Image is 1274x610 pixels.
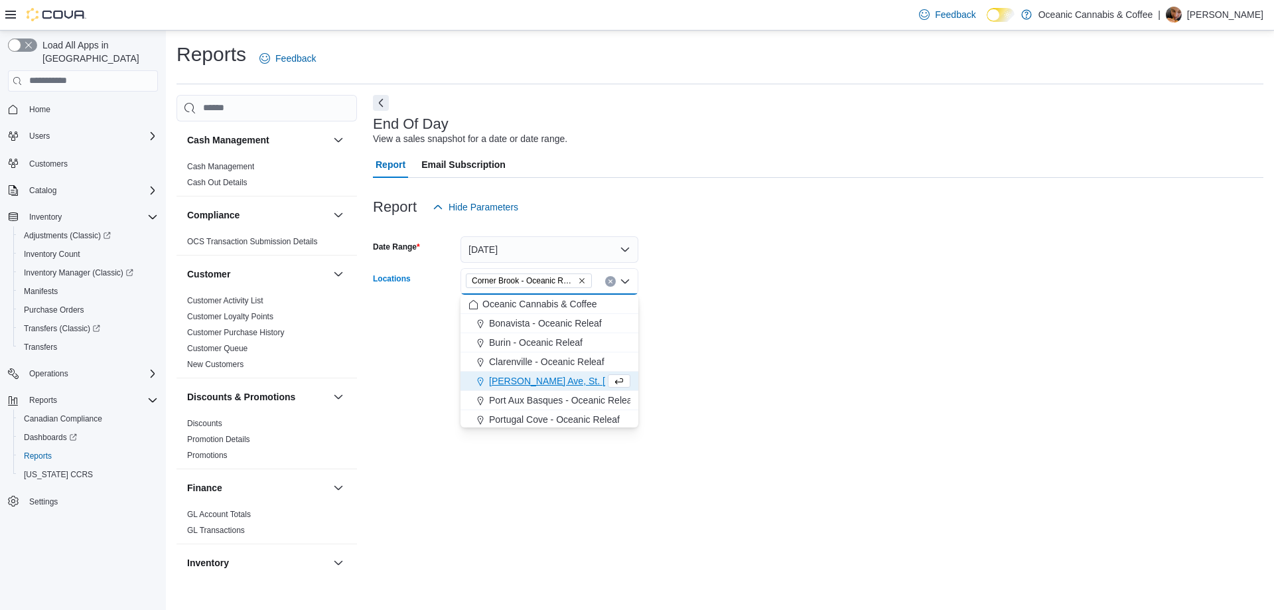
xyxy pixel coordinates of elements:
button: Compliance [330,207,346,223]
span: Bonavista - Oceanic Releaf [489,317,602,330]
a: OCS Transaction Submission Details [187,237,318,246]
span: Adjustments (Classic) [24,230,111,241]
a: Inventory Manager (Classic) [13,264,163,282]
button: Close list of options [620,276,630,287]
button: [US_STATE] CCRS [13,465,163,484]
button: Settings [3,492,163,511]
span: Customer Queue [187,343,248,354]
button: Customers [3,153,163,173]
a: Transfers [19,339,62,355]
span: Cash Out Details [187,177,248,188]
span: Users [29,131,50,141]
span: Canadian Compliance [24,414,102,424]
span: Corner Brook - Oceanic Releaf [466,273,592,288]
a: Promotions [187,451,228,460]
button: Remove Corner Brook - Oceanic Releaf from selection in this group [578,277,586,285]
button: Port Aux Basques - Oceanic Releaf [460,391,638,410]
div: Garrett Doucette [1166,7,1182,23]
a: [US_STATE] CCRS [19,467,98,483]
h3: Inventory [187,556,229,570]
button: Reports [24,392,62,408]
button: Discounts & Promotions [330,389,346,405]
span: Oceanic Cannabis & Coffee [482,297,597,311]
span: Operations [29,368,68,379]
span: Home [24,101,158,117]
a: Inventory Count [19,246,86,262]
a: Customer Queue [187,344,248,353]
input: Dark Mode [987,8,1015,22]
h3: Discounts & Promotions [187,390,295,404]
button: Finance [330,480,346,496]
button: Customer [330,266,346,282]
span: Customers [24,155,158,171]
a: Cash Out Details [187,178,248,187]
span: Dark Mode [987,22,987,23]
span: Canadian Compliance [19,411,158,427]
span: Burin - Oceanic Releaf [489,336,583,349]
nav: Complex example [8,94,158,546]
a: Canadian Compliance [19,411,107,427]
button: Transfers [13,338,163,356]
span: Users [24,128,158,144]
button: [DATE] [460,236,638,263]
span: Operations [24,366,158,382]
a: Dashboards [19,429,82,445]
span: Reports [19,448,158,464]
span: Reports [24,451,52,461]
a: Discounts [187,419,222,428]
h3: End Of Day [373,116,449,132]
span: [US_STATE] CCRS [24,469,93,480]
span: Purchase Orders [19,302,158,318]
span: Reports [29,395,57,406]
span: Settings [29,496,58,507]
span: Customer Activity List [187,295,263,306]
span: Promotion Details [187,434,250,445]
button: Inventory [24,209,67,225]
span: Home [29,104,50,115]
a: Promotion Details [187,435,250,444]
a: Customer Purchase History [187,328,285,337]
a: Adjustments (Classic) [19,228,116,244]
label: Locations [373,273,411,284]
button: Reports [3,391,163,410]
span: Transfers [24,342,57,352]
span: Cash Management [187,161,254,172]
button: Clear input [605,276,616,287]
span: Settings [24,493,158,510]
button: Cash Management [330,132,346,148]
h3: Finance [187,481,222,495]
button: [PERSON_NAME] Ave, St. [PERSON_NAME]’s - Oceanic Releaf [460,372,638,391]
span: Transfers (Classic) [24,323,100,334]
button: Next [373,95,389,111]
a: Inventory Manager (Classic) [19,265,139,281]
div: Finance [177,506,357,544]
button: Cash Management [187,133,328,147]
span: Customers [29,159,68,169]
span: Manifests [19,283,158,299]
span: Customer Loyalty Points [187,311,273,322]
button: Operations [3,364,163,383]
div: Discounts & Promotions [177,416,357,469]
div: Customer [177,293,357,378]
a: Feedback [914,1,981,28]
button: Compliance [187,208,328,222]
span: Dashboards [24,432,77,443]
button: Purchase Orders [13,301,163,319]
span: Customer Purchase History [187,327,285,338]
span: Purchase Orders [24,305,84,315]
p: | [1158,7,1161,23]
a: Transfers (Classic) [19,321,106,337]
span: Transfers (Classic) [19,321,158,337]
button: Clarenville - Oceanic Releaf [460,352,638,372]
span: Load All Apps in [GEOGRAPHIC_DATA] [37,38,158,65]
span: Report [376,151,405,178]
a: GL Transactions [187,526,245,535]
a: Cash Management [187,162,254,171]
span: Feedback [935,8,975,21]
a: Settings [24,494,63,510]
span: Adjustments (Classic) [19,228,158,244]
button: Home [3,100,163,119]
button: Reports [13,447,163,465]
span: Corner Brook - Oceanic Releaf [472,274,575,287]
button: Inventory Count [13,245,163,264]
